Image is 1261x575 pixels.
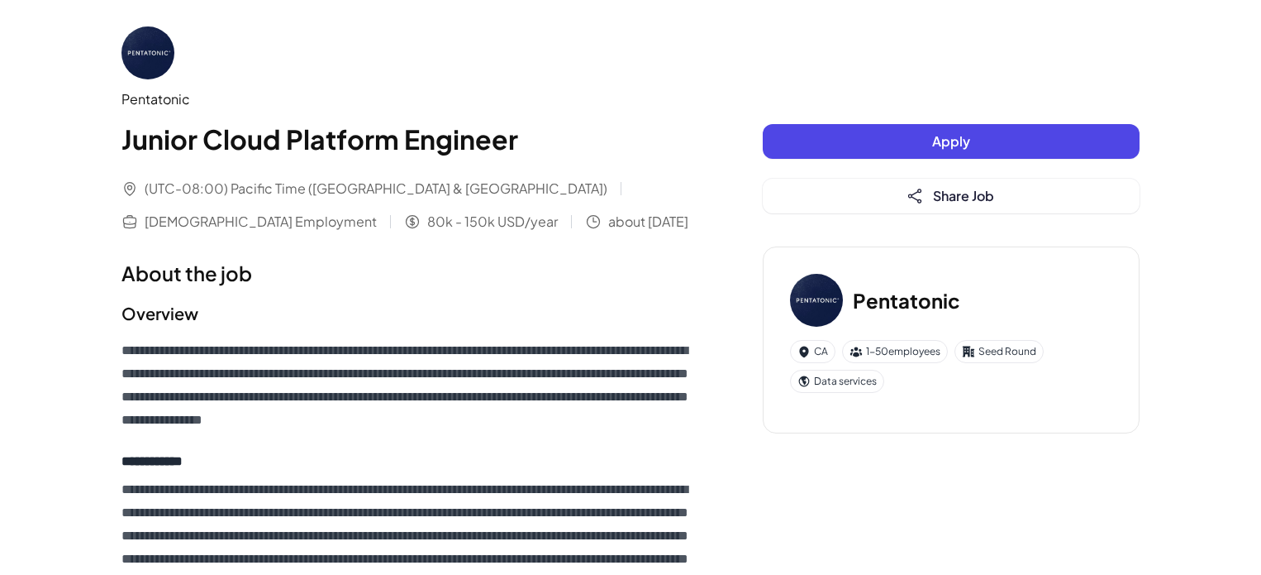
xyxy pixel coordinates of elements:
[763,124,1140,159] button: Apply
[790,274,843,327] img: Pe
[145,212,377,232] span: [DEMOGRAPHIC_DATA] Employment
[933,187,994,204] span: Share Job
[121,89,697,109] div: Pentatonic
[790,370,884,393] div: Data services
[842,340,948,363] div: 1-50 employees
[427,212,558,232] span: 80k - 150k USD/year
[790,340,835,363] div: CA
[763,179,1140,213] button: Share Job
[954,340,1044,363] div: Seed Round
[121,119,697,159] h1: Junior Cloud Platform Engineer
[853,285,960,315] h3: Pentatonic
[121,258,697,288] h1: About the job
[145,179,607,199] span: (UTC-08:00) Pacific Time ([GEOGRAPHIC_DATA] & [GEOGRAPHIC_DATA])
[608,212,688,232] span: about [DATE]
[121,26,174,79] img: Pe
[932,132,970,150] span: Apply
[121,301,697,326] h2: Overview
